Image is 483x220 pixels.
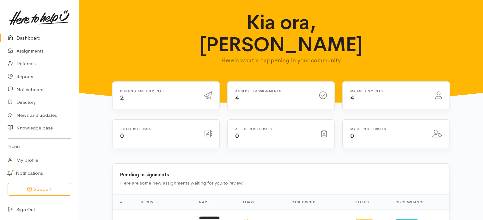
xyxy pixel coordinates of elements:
[120,172,169,178] b: Pending assignments
[235,94,239,102] span: 4
[8,142,71,151] h6: Profile
[8,183,71,196] button: Support
[194,194,238,210] th: Name
[136,194,194,210] th: Received
[188,11,375,56] h1: Kia ora, [PERSON_NAME]
[350,94,354,102] span: 4
[120,179,442,187] div: Here are some new assignments waiting for you to review.
[350,127,425,131] h6: My open referrals
[188,56,375,65] p: Here's what's happening in your community
[350,132,354,140] span: 0
[238,194,286,210] th: Flags
[286,194,350,210] th: Case Owner
[390,194,449,210] th: Circumstance
[113,194,136,210] th: #
[350,89,428,93] h6: My assignments
[235,89,312,93] h6: Accepted assignments
[120,127,197,131] h6: Total referrals
[235,132,239,140] span: 0
[120,132,124,140] span: 0
[235,127,314,131] h6: All open referrals
[120,94,124,102] span: 2
[350,194,390,210] th: Status
[120,89,197,93] h6: Pending assignments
